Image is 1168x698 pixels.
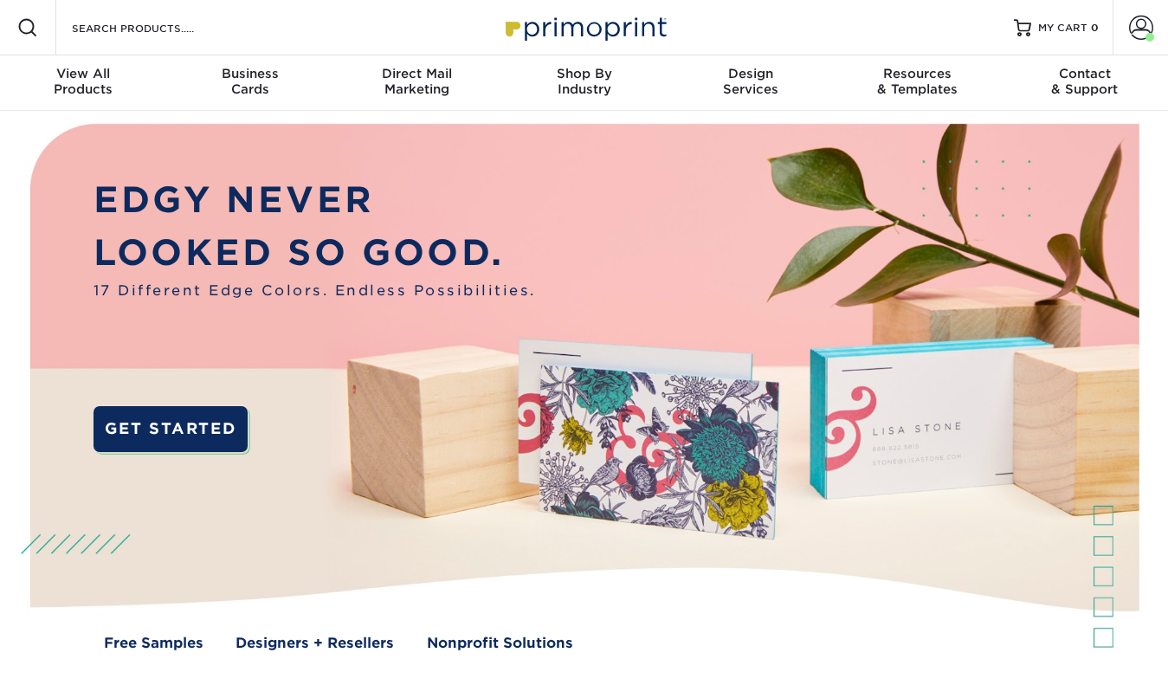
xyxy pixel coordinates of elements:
[94,227,536,280] p: LOOKED SO GOOD.
[498,9,671,46] img: Primoprint
[500,66,668,97] div: Industry
[236,632,394,653] a: Designers + Resellers
[835,55,1002,111] a: Resources& Templates
[333,66,500,97] div: Marketing
[167,66,334,97] div: Cards
[104,632,203,653] a: Free Samples
[167,55,334,111] a: BusinessCards
[500,66,668,81] span: Shop By
[500,55,668,111] a: Shop ByIndustry
[1091,22,1099,34] span: 0
[427,632,573,653] a: Nonprofit Solutions
[94,174,536,227] p: EDGY NEVER
[94,406,248,452] a: GET STARTED
[668,66,835,81] span: Design
[333,66,500,81] span: Direct Mail
[167,66,334,81] span: Business
[1038,21,1087,36] span: MY CART
[333,55,500,111] a: Direct MailMarketing
[835,66,1002,97] div: & Templates
[1001,66,1168,97] div: & Support
[668,66,835,97] div: Services
[1001,66,1168,81] span: Contact
[668,55,835,111] a: DesignServices
[70,17,239,38] input: SEARCH PRODUCTS.....
[835,66,1002,81] span: Resources
[94,280,536,301] span: 17 Different Edge Colors. Endless Possibilities.
[1001,55,1168,111] a: Contact& Support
